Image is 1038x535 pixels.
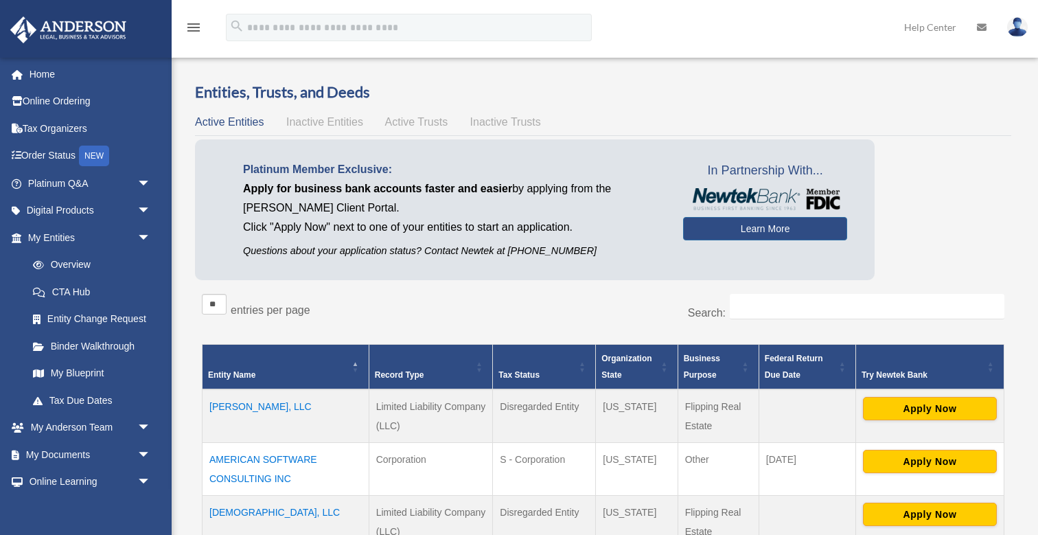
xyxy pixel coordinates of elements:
[385,116,448,128] span: Active Trusts
[683,160,847,182] span: In Partnership With...
[19,332,165,360] a: Binder Walkthrough
[19,278,165,306] a: CTA Hub
[690,188,840,210] img: NewtekBankLogoSM.png
[678,345,759,390] th: Business Purpose: Activate to sort
[678,443,759,496] td: Other
[596,389,678,443] td: [US_STATE]
[375,370,424,380] span: Record Type
[10,414,172,442] a: My Anderson Teamarrow_drop_down
[596,345,678,390] th: Organization State: Activate to sort
[862,367,983,383] div: Try Newtek Bank
[10,441,172,468] a: My Documentsarrow_drop_down
[243,242,662,260] p: Questions about your application status? Contact Newtek at [PHONE_NUMBER]
[231,304,310,316] label: entries per page
[229,19,244,34] i: search
[765,354,823,380] span: Federal Return Due Date
[493,389,596,443] td: Disregarded Entity
[10,170,172,197] a: Platinum Q&Aarrow_drop_down
[19,387,165,414] a: Tax Due Dates
[369,443,493,496] td: Corporation
[203,443,369,496] td: AMERICAN SOFTWARE CONSULTING INC
[10,60,172,88] a: Home
[243,218,662,237] p: Click "Apply Now" next to one of your entities to start an application.
[243,179,662,218] p: by applying from the [PERSON_NAME] Client Portal.
[759,345,855,390] th: Federal Return Due Date: Activate to sort
[10,88,172,115] a: Online Ordering
[185,24,202,36] a: menu
[137,224,165,252] span: arrow_drop_down
[493,443,596,496] td: S - Corporation
[498,370,540,380] span: Tax Status
[684,354,720,380] span: Business Purpose
[855,345,1004,390] th: Try Newtek Bank : Activate to sort
[596,443,678,496] td: [US_STATE]
[369,389,493,443] td: Limited Liability Company (LLC)
[137,441,165,469] span: arrow_drop_down
[19,360,165,387] a: My Blueprint
[683,217,847,240] a: Learn More
[1007,17,1028,37] img: User Pic
[137,170,165,198] span: arrow_drop_down
[203,389,369,443] td: [PERSON_NAME], LLC
[678,389,759,443] td: Flipping Real Estate
[243,183,512,194] span: Apply for business bank accounts faster and easier
[243,160,662,179] p: Platinum Member Exclusive:
[137,468,165,497] span: arrow_drop_down
[863,450,997,473] button: Apply Now
[863,503,997,526] button: Apply Now
[195,116,264,128] span: Active Entities
[6,16,130,43] img: Anderson Advisors Platinum Portal
[493,345,596,390] th: Tax Status: Activate to sort
[863,397,997,420] button: Apply Now
[185,19,202,36] i: menu
[759,443,855,496] td: [DATE]
[19,251,158,279] a: Overview
[195,82,1011,103] h3: Entities, Trusts, and Deeds
[688,307,726,319] label: Search:
[470,116,541,128] span: Inactive Trusts
[10,468,172,496] a: Online Learningarrow_drop_down
[79,146,109,166] div: NEW
[137,414,165,442] span: arrow_drop_down
[601,354,651,380] span: Organization State
[137,197,165,225] span: arrow_drop_down
[19,306,165,333] a: Entity Change Request
[286,116,363,128] span: Inactive Entities
[208,370,255,380] span: Entity Name
[10,115,172,142] a: Tax Organizers
[10,197,172,225] a: Digital Productsarrow_drop_down
[10,142,172,170] a: Order StatusNEW
[203,345,369,390] th: Entity Name: Activate to invert sorting
[369,345,493,390] th: Record Type: Activate to sort
[10,224,165,251] a: My Entitiesarrow_drop_down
